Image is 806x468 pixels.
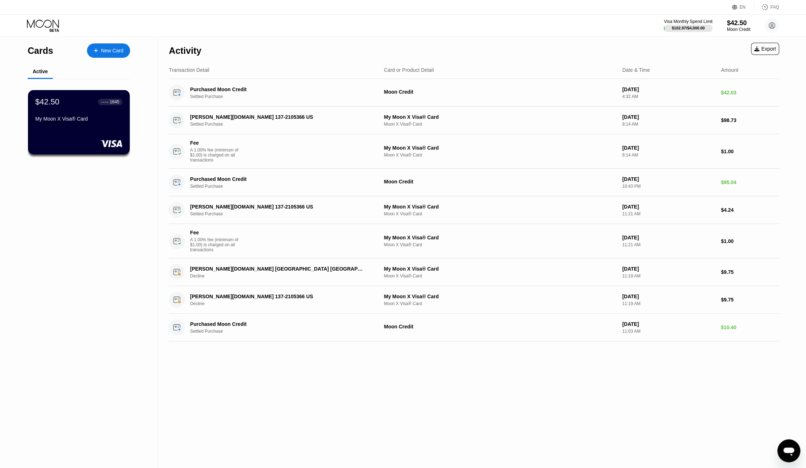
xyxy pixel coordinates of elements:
[622,211,715,216] div: 11:21 AM
[28,46,53,56] div: Cards
[721,67,738,73] div: Amount
[190,321,365,327] div: Purchased Moon Credit
[384,273,616,279] div: Moon X Visa® Card
[110,99,119,104] div: 1645
[622,184,715,189] div: 10:43 PM
[384,324,616,329] div: Moon Credit
[169,224,779,258] div: FeeA 1.00% fee (minimum of $1.00) is charged on all transactionsMy Moon X Visa® CardMoon X Visa® ...
[169,46,201,56] div: Activity
[384,153,616,158] div: Moon X Visa® Card
[190,204,365,210] div: [PERSON_NAME][DOMAIN_NAME] 137-2105366 US
[169,314,779,341] div: Purchased Moon CreditSettled PurchaseMoon Credit[DATE]11:03 AM$10.40
[770,5,779,10] div: FAQ
[169,67,209,73] div: Transaction Detail
[190,86,365,92] div: Purchased Moon Credit
[169,196,779,224] div: [PERSON_NAME][DOMAIN_NAME] 137-2105366 USSettled PurchaseMy Moon X Visa® CardMoon X Visa® Card[DA...
[190,329,378,334] div: Settled Purchase
[33,69,48,74] div: Active
[622,86,715,92] div: [DATE]
[721,149,779,154] div: $1.00
[727,19,750,32] div: $42.50Moon Credit
[622,235,715,240] div: [DATE]
[721,297,779,303] div: $9.75
[384,242,616,247] div: Moon X Visa® Card
[622,242,715,247] div: 11:21 AM
[622,204,715,210] div: [DATE]
[664,19,712,32] div: Visa Monthly Spend Limit$102.97/$4,000.00
[101,101,109,103] div: ● ● ● ●
[622,122,715,127] div: 8:14 AM
[384,294,616,299] div: My Moon X Visa® Card
[721,207,779,213] div: $4.24
[190,237,244,252] div: A 1.00% fee (minimum of $1.00) is charged on all transactions
[622,266,715,272] div: [DATE]
[622,294,715,299] div: [DATE]
[384,122,616,127] div: Moon X Visa® Card
[721,269,779,275] div: $9.75
[190,301,378,306] div: Decline
[622,94,715,99] div: 4:32 AM
[87,43,130,58] div: New Card
[169,134,779,169] div: FeeA 1.00% fee (minimum of $1.00) is charged on all transactionsMy Moon X Visa® CardMoon X Visa® ...
[35,97,59,107] div: $42.50
[28,90,130,154] div: $42.50● ● ● ●1645My Moon X Visa® Card
[169,107,779,134] div: [PERSON_NAME][DOMAIN_NAME] 137-2105366 USSettled PurchaseMy Moon X Visa® CardMoon X Visa® Card[DA...
[727,19,750,27] div: $42.50
[664,19,712,24] div: Visa Monthly Spend Limit
[384,114,616,120] div: My Moon X Visa® Card
[190,273,378,279] div: Decline
[190,184,378,189] div: Settled Purchase
[732,4,754,11] div: EN
[384,67,434,73] div: Card or Product Detail
[190,230,240,235] div: Fee
[384,211,616,216] div: Moon X Visa® Card
[384,179,616,184] div: Moon Credit
[169,286,779,314] div: [PERSON_NAME][DOMAIN_NAME] 137-2105366 USDeclineMy Moon X Visa® CardMoon X Visa® Card[DATE]11:19 ...
[672,26,705,30] div: $102.97 / $4,000.00
[384,204,616,210] div: My Moon X Visa® Card
[190,211,378,216] div: Settled Purchase
[622,153,715,158] div: 8:14 AM
[721,117,779,123] div: $98.73
[384,301,616,306] div: Moon X Visa® Card
[190,294,365,299] div: [PERSON_NAME][DOMAIN_NAME] 137-2105366 US
[35,116,123,122] div: My Moon X Visa® Card
[190,140,240,146] div: Fee
[721,90,779,95] div: $42.03
[384,145,616,151] div: My Moon X Visa® Card
[622,329,715,334] div: 11:03 AM
[190,176,365,182] div: Purchased Moon Credit
[190,122,378,127] div: Settled Purchase
[622,273,715,279] div: 11:19 AM
[622,301,715,306] div: 11:19 AM
[622,114,715,120] div: [DATE]
[169,169,779,196] div: Purchased Moon CreditSettled PurchaseMoon Credit[DATE]10:43 PM$95.04
[622,176,715,182] div: [DATE]
[740,5,746,10] div: EN
[190,94,378,99] div: Settled Purchase
[384,266,616,272] div: My Moon X Visa® Card
[754,46,776,52] div: Export
[622,145,715,151] div: [DATE]
[384,89,616,95] div: Moon Credit
[721,324,779,330] div: $10.40
[721,238,779,244] div: $1.00
[622,321,715,327] div: [DATE]
[190,114,365,120] div: [PERSON_NAME][DOMAIN_NAME] 137-2105366 US
[622,67,650,73] div: Date & Time
[101,48,123,54] div: New Card
[754,4,779,11] div: FAQ
[777,439,800,462] iframe: Button to launch messaging window
[751,43,779,55] div: Export
[384,235,616,240] div: My Moon X Visa® Card
[169,258,779,286] div: [PERSON_NAME][DOMAIN_NAME] [GEOGRAPHIC_DATA] [GEOGRAPHIC_DATA]DeclineMy Moon X Visa® CardMoon X V...
[727,27,750,32] div: Moon Credit
[190,266,365,272] div: [PERSON_NAME][DOMAIN_NAME] [GEOGRAPHIC_DATA] [GEOGRAPHIC_DATA]
[169,79,779,107] div: Purchased Moon CreditSettled PurchaseMoon Credit[DATE]4:32 AM$42.03
[190,148,244,163] div: A 1.00% fee (minimum of $1.00) is charged on all transactions
[721,179,779,185] div: $95.04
